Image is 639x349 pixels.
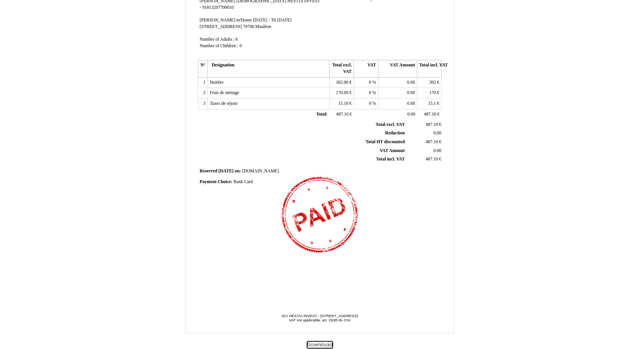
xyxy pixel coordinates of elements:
[200,24,242,29] span: [STREET_ADDRESS]
[417,77,441,88] td: €
[369,80,371,85] span: 0
[354,88,378,99] td: %
[369,90,371,95] span: 0
[406,138,443,147] td: €
[428,101,436,106] span: 15.1
[329,77,354,88] td: €
[200,179,232,184] span: Payment Choice:
[429,90,436,95] span: 170
[407,112,415,117] span: 0.00
[198,60,207,77] th: N°
[406,155,443,164] td: €
[210,90,239,95] span: Frais de ménage
[239,43,242,48] span: 0
[219,169,234,174] span: [DATE]
[407,80,415,85] span: 0.00
[433,131,441,136] span: 0,00
[329,88,354,99] td: €
[376,122,405,127] span: Total excl. VAT
[369,101,371,106] span: 0
[235,169,241,174] span: on:
[307,341,333,349] button: Download
[376,157,405,162] span: Total incl. VAT
[200,18,252,23] span: [PERSON_NAME] m'Home
[336,90,348,95] span: 170.00
[365,139,405,144] span: Total HT discounted
[417,88,441,99] td: €
[329,109,354,120] td: €
[426,139,438,144] span: 487.10
[417,60,441,77] th: Total incl. VAT
[429,80,436,85] span: 302
[417,99,441,109] td: €
[378,60,417,77] th: VAT Amount
[255,24,271,29] span: Mauléon
[234,179,253,184] span: Bank Card
[198,88,207,99] td: 2
[336,80,348,85] span: 302.00
[426,122,438,127] span: 487.10
[433,148,441,153] span: 0.00
[202,5,234,10] span: 91813207700010
[243,24,254,29] span: 79700
[417,109,441,120] td: €
[336,112,349,117] span: 487.10
[198,99,207,109] td: 3
[354,77,378,88] td: %
[200,169,217,174] span: Reserved
[198,77,207,88] td: 1
[338,101,348,106] span: 15.10
[242,169,279,174] span: [DOMAIN_NAME]
[210,101,238,106] span: Taxes de séjour
[426,157,438,162] span: 487.10
[207,60,329,77] th: Designation
[385,131,405,136] span: Reduction
[407,101,415,106] span: 0.00
[289,318,350,322] span: VAT not applicable, art. 293B du CGI
[380,148,405,153] span: VAT Amount
[282,314,358,318] span: SCI HESTIA INVEST - [STREET_ADDRESS]
[424,112,436,117] span: 487.10
[210,80,224,85] span: Nuitées
[406,121,443,129] td: €
[200,37,235,42] span: Number of Adults :
[354,60,378,77] th: VAT
[329,60,354,77] th: Total excl. VAT
[253,18,292,23] span: [DATE] - Th [DATE]
[329,99,354,109] td: €
[200,5,201,10] span: -
[354,99,378,109] td: %
[407,90,415,95] span: 0.00
[236,37,238,42] span: 6
[316,112,327,117] span: Total:
[200,43,239,48] span: Number of Children :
